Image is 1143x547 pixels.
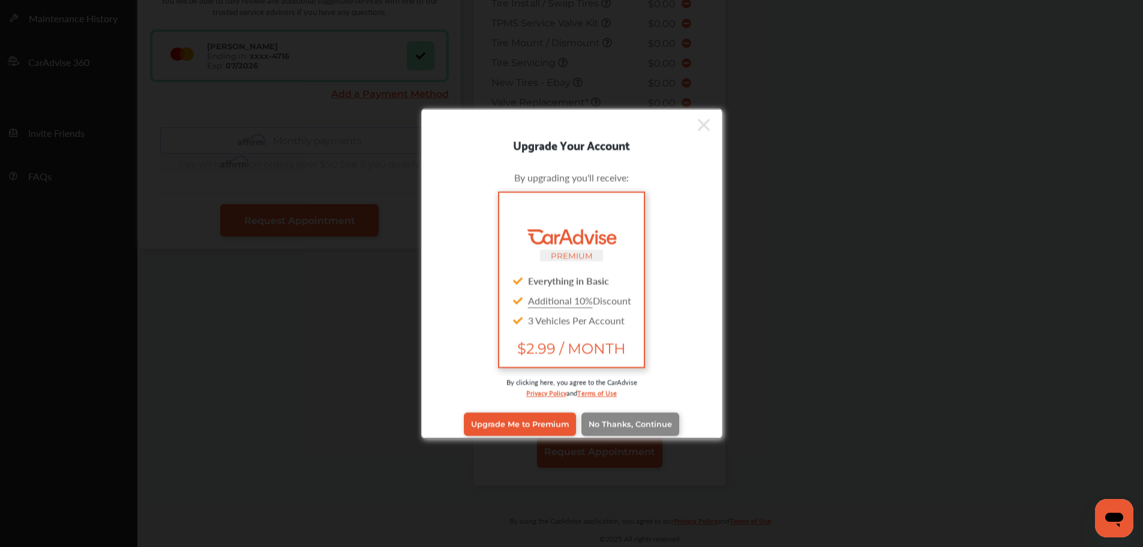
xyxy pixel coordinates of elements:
span: Upgrade Me to Premium [471,420,569,429]
span: Discount [528,293,631,307]
div: 3 Vehicles Per Account [509,310,634,330]
div: By clicking here, you agree to the CarAdvise and [440,376,704,409]
strong: Everything in Basic [528,273,609,287]
iframe: Button to launch messaging window [1095,499,1133,537]
a: Terms of Use [577,386,617,397]
span: $2.99 / MONTH [509,339,634,357]
small: PREMIUM [551,250,593,260]
u: Additional 10% [528,293,593,307]
div: Upgrade Your Account [422,134,722,154]
a: No Thanks, Continue [581,413,679,435]
div: By upgrading you'll receive: [440,170,704,184]
span: No Thanks, Continue [589,420,672,429]
a: Upgrade Me to Premium [464,413,576,435]
a: Privacy Policy [526,386,566,397]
